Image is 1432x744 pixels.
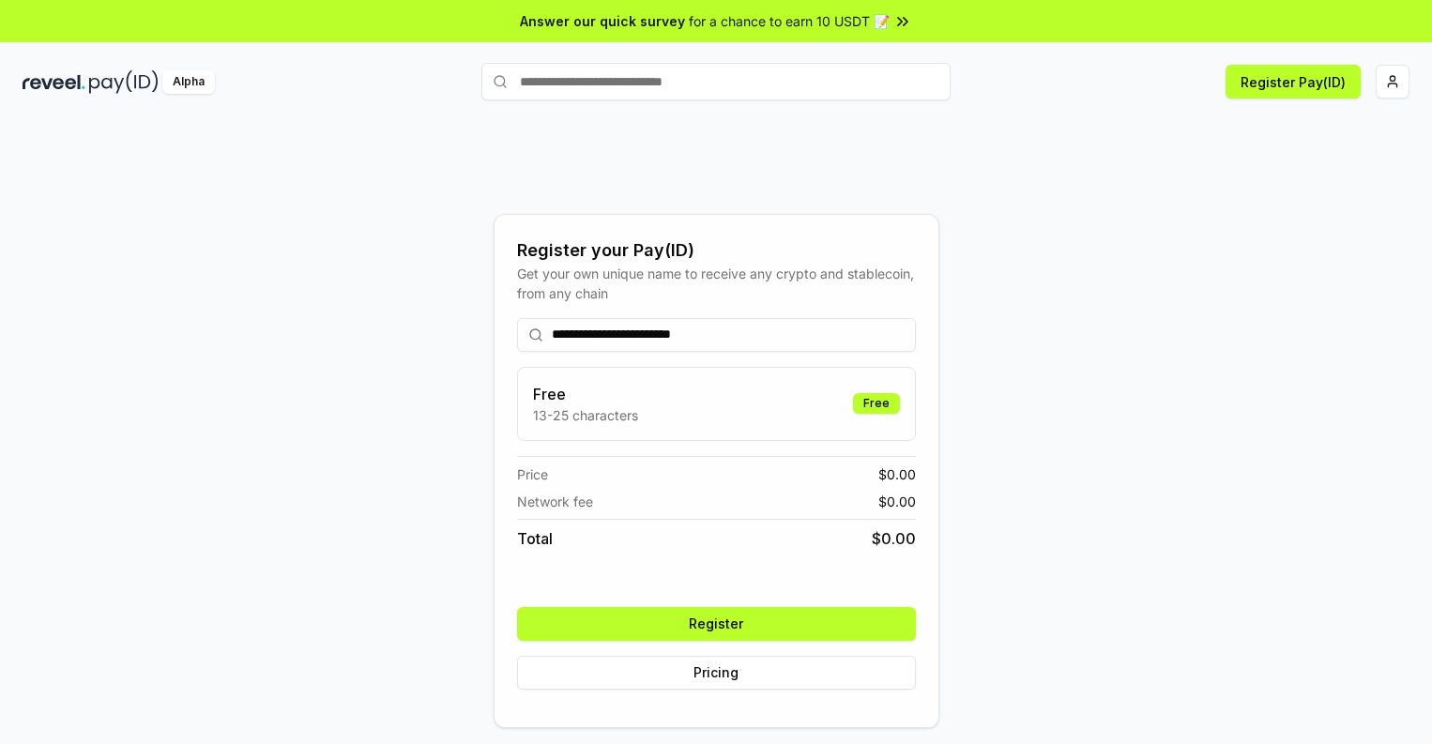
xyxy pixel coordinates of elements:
[872,527,916,550] span: $ 0.00
[23,70,85,94] img: reveel_dark
[878,492,916,511] span: $ 0.00
[89,70,159,94] img: pay_id
[689,11,890,31] span: for a chance to earn 10 USDT 📝
[853,393,900,414] div: Free
[1226,65,1361,99] button: Register Pay(ID)
[517,264,916,303] div: Get your own unique name to receive any crypto and stablecoin, from any chain
[517,607,916,641] button: Register
[517,237,916,264] div: Register your Pay(ID)
[878,464,916,484] span: $ 0.00
[517,527,553,550] span: Total
[517,492,593,511] span: Network fee
[517,656,916,690] button: Pricing
[533,383,638,405] h3: Free
[162,70,215,94] div: Alpha
[533,405,638,425] p: 13-25 characters
[520,11,685,31] span: Answer our quick survey
[517,464,548,484] span: Price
